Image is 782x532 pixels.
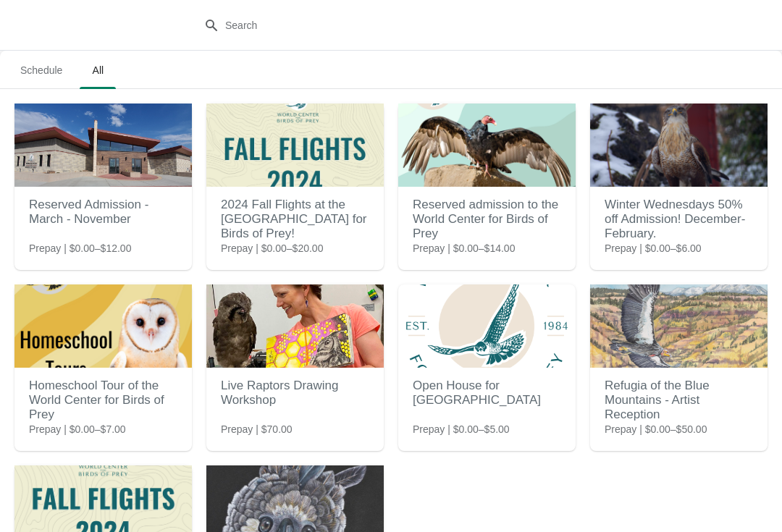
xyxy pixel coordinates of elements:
[29,422,126,436] span: Prepay | $0.00–$7.00
[221,422,293,436] span: Prepay | $70.00
[398,284,576,368] img: Open House for Anser Charter School
[14,284,192,368] img: Homeschool Tour of the World Center for Birds of Prey
[9,57,74,83] span: Schedule
[413,371,561,415] h2: Open House for [GEOGRAPHIC_DATA]
[29,371,177,429] h2: Homeschool Tour of the World Center for Birds of Prey
[605,371,753,429] h2: Refugia of the Blue Mountains - Artist Reception
[590,284,768,368] img: Refugia of the Blue Mountains - Artist Reception
[14,104,192,187] img: Reserved Admission - March - November
[206,104,384,187] img: 2024 Fall Flights at the World Center for Birds of Prey!
[224,12,586,38] input: Search
[413,422,510,436] span: Prepay | $0.00–$5.00
[80,57,116,83] span: All
[605,190,753,248] h2: Winter Wednesdays 50% off Admission! December-February.
[605,241,702,256] span: Prepay | $0.00–$6.00
[221,190,369,248] h2: 2024 Fall Flights at the [GEOGRAPHIC_DATA] for Birds of Prey!
[29,190,177,234] h2: Reserved Admission - March - November
[221,371,369,415] h2: Live Raptors Drawing Workshop
[413,190,561,248] h2: Reserved admission to the World Center for Birds of Prey
[29,241,131,256] span: Prepay | $0.00–$12.00
[398,104,576,187] img: Reserved admission to the World Center for Birds of Prey
[221,241,323,256] span: Prepay | $0.00–$20.00
[206,284,384,368] img: Live Raptors Drawing Workshop
[590,104,768,187] img: Winter Wednesdays 50% off Admission! December-February.
[605,422,707,436] span: Prepay | $0.00–$50.00
[413,241,515,256] span: Prepay | $0.00–$14.00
